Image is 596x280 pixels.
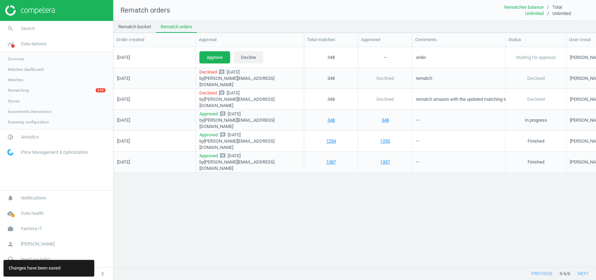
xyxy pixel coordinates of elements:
[8,56,24,62] span: Overview
[328,75,335,81] span: 348
[199,37,301,43] div: Approval
[491,10,544,17] div: Unlimited
[566,271,570,277] span: / 6
[380,159,390,165] a: 1337
[220,132,226,138] i: message
[199,51,230,63] button: Approve
[382,117,389,123] a: 348
[416,54,426,60] div: order
[544,4,552,10] div: /
[544,10,552,17] div: /
[4,253,17,266] i: headset_mic
[199,117,300,130] div: by [PERSON_NAME][EMAIL_ADDRESS][DOMAIN_NAME]
[7,149,14,156] img: wGWNvw8QSZomAAAAABJRU5ErkJggg==
[491,4,544,10] div: Rematches balance
[199,132,300,138] div: [DATE]
[199,90,217,96] span: Declined
[8,109,51,114] span: Assortment intersection
[8,119,49,125] span: Scanning configuration
[199,90,300,96] div: [DATE]
[199,153,218,159] span: Approved
[234,51,263,63] button: Decline
[552,4,596,10] div: Total
[21,149,88,156] span: Price Management & Optimization
[116,37,193,43] div: Order created
[416,75,432,81] div: rematch
[524,267,560,280] button: previous
[560,271,566,277] span: 0 - 6
[199,111,300,117] div: [DATE]
[3,260,94,277] div: Changes have been saved
[415,37,502,43] div: Comments
[328,117,335,123] a: 348
[4,37,17,51] i: timeline
[156,21,197,33] a: Rematch orders
[416,96,550,102] div: rematch amazon with the updated matching instructions OS-247195
[113,21,156,33] a: Rematch bucket
[4,130,17,144] i: pie_chart_outlined
[117,54,130,60] div: [DATE]
[307,37,355,43] div: Total matches
[117,159,130,165] div: [DATE]
[361,37,409,43] div: Approved
[416,131,419,151] div: —
[8,88,29,93] span: Rematching
[21,241,54,247] span: [PERSON_NAME]
[21,210,44,217] span: Data health
[199,111,218,117] span: Approved
[199,96,300,109] div: by [PERSON_NAME][EMAIL_ADDRESS][DOMAIN_NAME]
[508,37,563,43] div: Status
[220,153,226,159] i: message
[416,111,419,130] div: —
[120,6,170,14] span: Rematch orders
[509,152,562,172] div: Finished
[199,69,300,75] div: [DATE]
[8,98,20,104] span: Stores
[4,207,17,220] i: cloud_done
[552,10,596,17] div: Unlimited
[96,88,105,92] span: 348
[98,270,107,278] i: chevron_left
[117,117,130,123] div: [DATE]
[117,96,130,102] div: [DATE]
[509,111,562,130] div: In progress
[362,90,409,109] div: Declined
[328,96,335,102] span: 348
[199,69,217,75] span: Declined
[4,222,17,235] i: work
[4,237,17,251] i: person
[509,90,562,109] div: Declined
[117,75,130,81] div: [DATE]
[328,54,335,60] span: 348
[380,138,390,144] a: 1250
[509,48,562,67] div: Waiting for approval
[117,138,130,144] div: [DATE]
[94,269,111,278] button: chevron_left
[8,77,23,83] span: Matches
[199,138,300,151] div: by [PERSON_NAME][EMAIL_ADDRESS][DOMAIN_NAME]
[219,69,225,75] i: message
[509,69,562,88] div: Declined
[199,159,300,172] div: by [PERSON_NAME][EMAIL_ADDRESS][DOMAIN_NAME]
[220,111,226,117] i: message
[21,226,42,232] span: Farmina IT
[326,159,336,165] a: 1387
[326,138,336,144] a: 1254
[4,22,17,35] i: search
[21,256,50,263] span: Need our help?
[5,5,55,16] img: ajHJNr6hYgQAAAAASUVORK5CYII=
[199,75,300,88] div: by [PERSON_NAME][EMAIL_ADDRESS][DOMAIN_NAME]
[21,25,35,32] span: Search
[21,195,46,201] span: Notifications
[21,134,39,140] span: Analytics
[113,47,596,260] div: grid
[199,132,218,138] span: Approved
[21,41,46,47] span: Data delivery
[416,152,419,172] div: —
[570,267,596,280] button: next
[199,153,300,159] div: [DATE]
[8,67,44,72] span: Matches dashboard
[509,131,562,151] div: Finished
[362,48,409,67] div: —
[219,90,225,96] i: message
